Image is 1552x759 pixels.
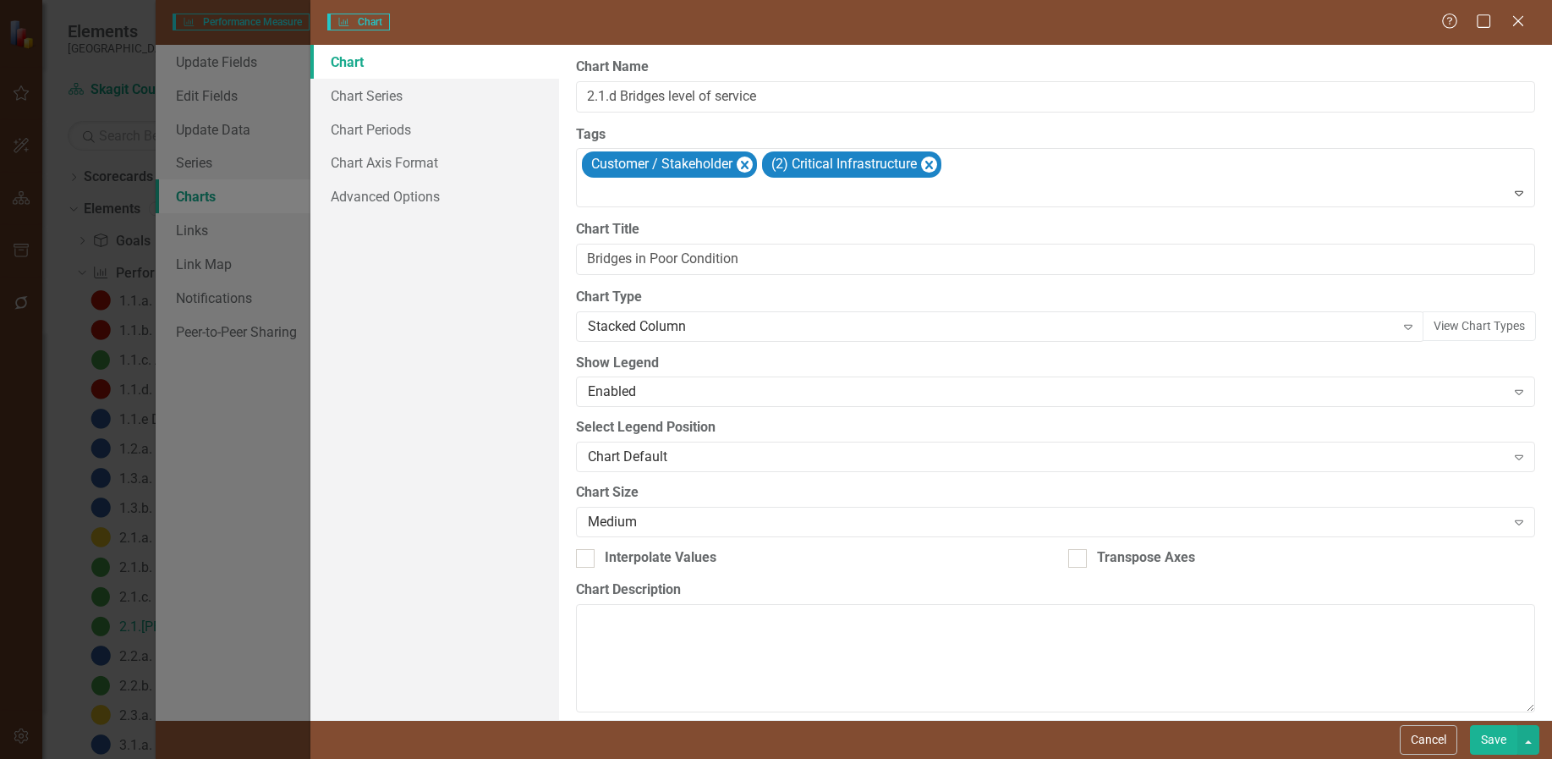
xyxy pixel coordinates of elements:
a: Chart Periods [310,113,559,146]
span: (2) Critical Infrastructure [771,156,917,172]
span: Customer / Stakeholder [591,156,732,172]
a: Chart Axis Format [310,146,559,179]
div: Remove [object Object] [737,157,753,173]
a: Advanced Options [310,179,559,213]
label: Chart Title [576,220,1535,239]
div: Interpolate Values [605,548,716,568]
label: Chart Description [576,580,1535,600]
label: Select Legend Position [576,418,1535,437]
div: Stacked Column [588,316,1395,336]
a: Chart [310,45,559,79]
a: Chart Series [310,79,559,113]
input: Optional Chart Title [576,244,1535,275]
div: Transpose Axes [1097,548,1195,568]
label: Chart Type [576,288,1535,307]
button: Cancel [1400,725,1457,755]
label: Show Legend [576,354,1535,373]
label: Chart Name [576,58,1535,77]
div: Remove [object Object] [921,157,937,173]
label: Chart Size [576,483,1535,503]
label: Tags [576,125,1535,145]
div: Chart Default [588,448,1505,467]
div: Medium [588,513,1505,532]
button: View Chart Types [1423,311,1536,341]
div: Enabled [588,382,1505,402]
button: Save [1470,725,1517,755]
span: Chart [327,14,390,30]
